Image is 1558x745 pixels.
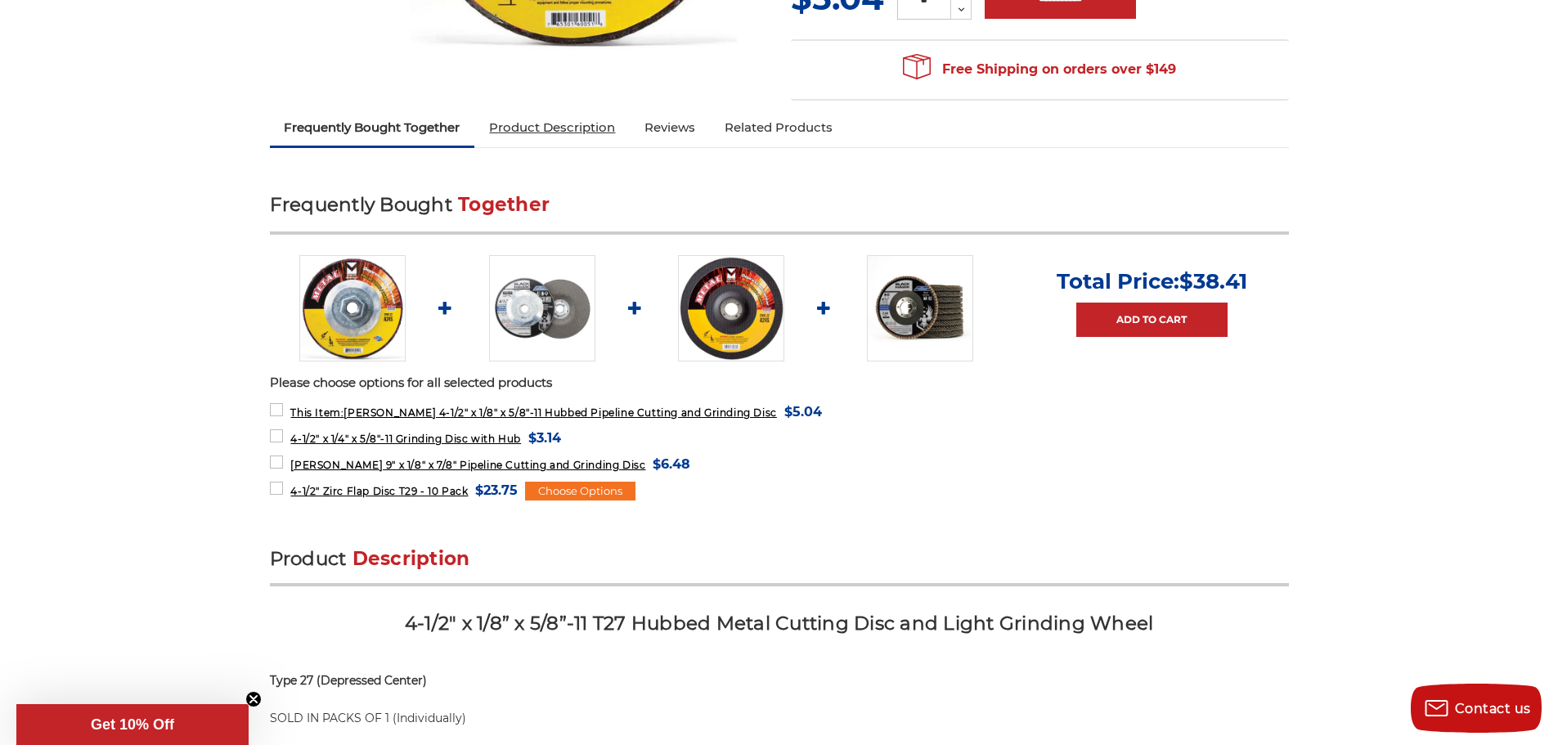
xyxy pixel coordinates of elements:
p: Total Price: [1057,268,1247,294]
a: Reviews [630,110,710,146]
span: Description [352,547,470,570]
a: Related Products [710,110,847,146]
p: SOLD IN PACKS OF 1 (Individually) [270,710,1289,727]
span: 4-1/2" x 1/4" x 5/8"-11 Grinding Disc with Hub [290,433,521,445]
a: Product Description [474,110,630,146]
span: $38.41 [1179,268,1247,294]
span: $6.48 [653,453,690,475]
span: $5.04 [784,401,822,423]
a: Add to Cart [1076,303,1228,337]
a: Frequently Bought Together [270,110,475,146]
button: Contact us [1411,684,1542,733]
img: Mercer 4-1/2" x 1/8" x 5/8"-11 Hubbed Cutting and Light Grinding Wheel [299,255,406,361]
span: Product [270,547,347,570]
span: Together [458,193,550,216]
strong: This Item: [290,406,343,419]
p: Please choose options for all selected products [270,374,1289,393]
span: Contact us [1455,701,1531,716]
div: Choose Options [525,482,635,501]
span: [PERSON_NAME] 9" x 1/8" x 7/8" Pipeline Cutting and Grinding Disc [290,459,645,471]
button: Close teaser [245,691,262,707]
span: Get 10% Off [91,716,174,733]
span: $3.14 [528,427,561,449]
span: $23.75 [475,479,518,501]
span: Frequently Bought [270,193,452,216]
span: Free Shipping on orders over $149 [903,53,1176,86]
strong: 4-1/2" x 1/8” x 5/8”-11 T27 Hubbed Metal Cutting Disc and Light Grinding Wheel [405,612,1154,635]
strong: Type 27 (Depressed Center) [270,673,427,688]
div: Get 10% OffClose teaser [16,704,249,745]
span: [PERSON_NAME] 4-1/2" x 1/8" x 5/8"-11 Hubbed Pipeline Cutting and Grinding Disc [290,406,776,419]
span: 4-1/2" Zirc Flap Disc T29 - 10 Pack [290,485,468,497]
